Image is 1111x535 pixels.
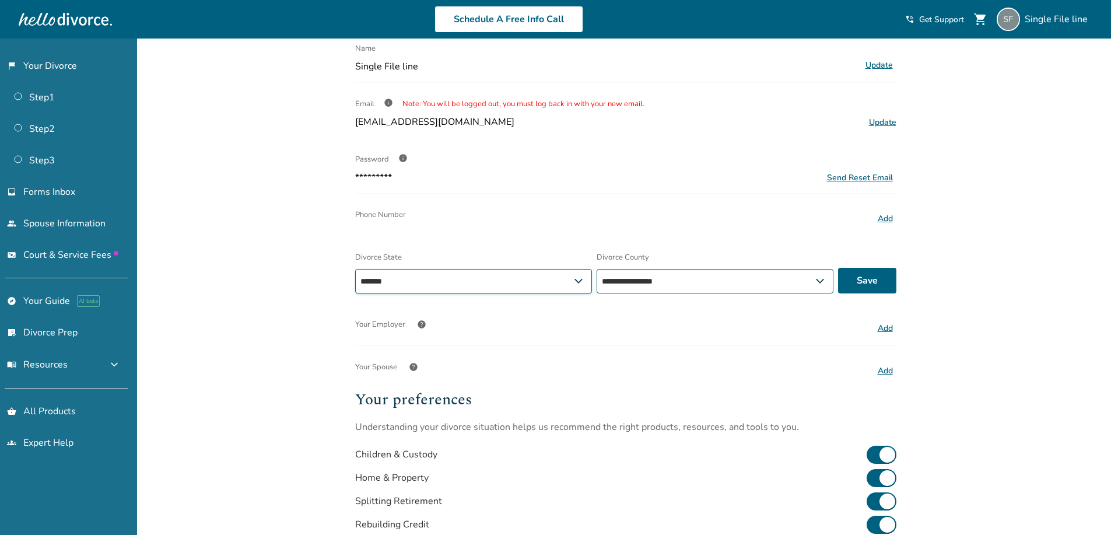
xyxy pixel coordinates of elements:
div: Email [355,92,896,116]
span: Phone Number [355,203,406,226]
span: info [398,153,408,163]
span: help [417,320,426,329]
span: Single File line [355,60,857,73]
iframe: Chat Widget [1053,479,1111,535]
span: [EMAIL_ADDRESS][DOMAIN_NAME] [355,116,514,128]
span: Name [355,37,376,60]
div: Children & Custody [355,448,437,461]
span: help [409,362,418,372]
span: shopping_basket [7,407,16,416]
span: Get Support [919,14,964,25]
span: explore [7,296,16,306]
span: info [384,98,393,107]
span: Divorce State [355,252,402,263]
span: Your Employer [355,313,405,336]
button: Send Reset Email [823,172,896,184]
div: Send Reset Email [827,172,893,183]
span: phone_in_talk [905,15,914,24]
span: Forms Inbox [23,186,75,198]
span: Password [355,154,389,165]
p: Understanding your divorce situation helps us recommend the right products, resources, and tools ... [355,421,896,433]
span: expand_more [107,358,121,372]
button: Add [874,211,896,226]
span: Your Spouse [355,355,397,379]
span: universal_currency_alt [7,250,16,260]
span: AI beta [77,295,100,307]
span: list_alt_check [7,328,16,337]
span: menu_book [7,360,16,369]
button: Save [838,268,896,293]
select: Divorce County [597,269,833,293]
button: Add [874,363,896,379]
span: Court & Service Fees [23,249,118,261]
span: Single File line [1025,13,1092,26]
span: Update [869,117,896,128]
span: Resources [7,358,68,371]
span: groups [7,438,16,447]
button: Add [874,321,896,336]
span: flag_2 [7,61,16,71]
div: Home & Property [355,471,429,484]
h2: Your preferences [355,388,896,411]
a: phone_in_talkGet Support [905,14,964,25]
button: Update [862,58,896,73]
span: people [7,219,16,228]
div: Rebuilding Credit [355,518,429,531]
img: singlefileline@hellodivorce.com [997,8,1020,31]
span: inbox [7,187,16,197]
span: shopping_cart [973,12,987,26]
a: Schedule A Free Info Call [434,6,583,33]
select: Divorce State [355,269,592,293]
div: Splitting Retirement [355,495,442,508]
span: Note: You will be logged out, you must log back in with your new email. [402,99,644,109]
span: Divorce County [597,252,649,263]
